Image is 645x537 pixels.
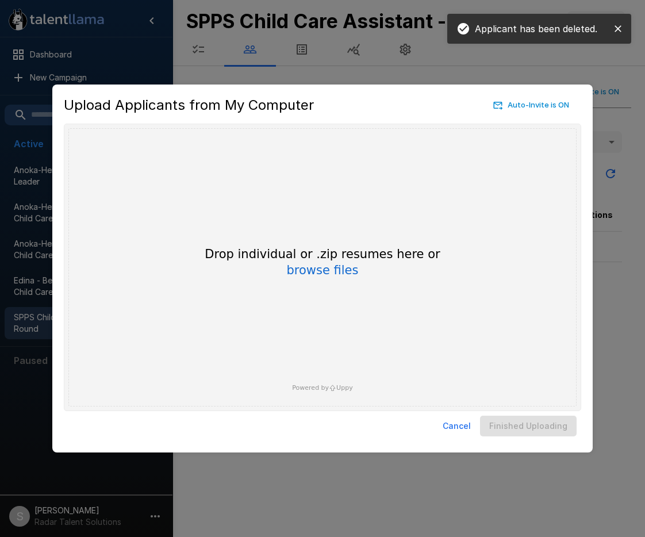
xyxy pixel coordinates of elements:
[609,20,627,37] button: close
[292,384,352,391] a: Powered byUppy
[64,96,314,114] h5: Upload Applicants from My Computer
[287,264,359,277] button: browse files
[64,124,581,411] div: Uppy Dashboard
[491,96,572,114] button: Auto-Invite is ON
[336,384,353,392] span: Uppy
[475,22,597,36] p: Applicant has been deleted.
[438,416,475,437] button: Cancel
[185,246,460,279] div: Drop individual or .zip resumes here or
